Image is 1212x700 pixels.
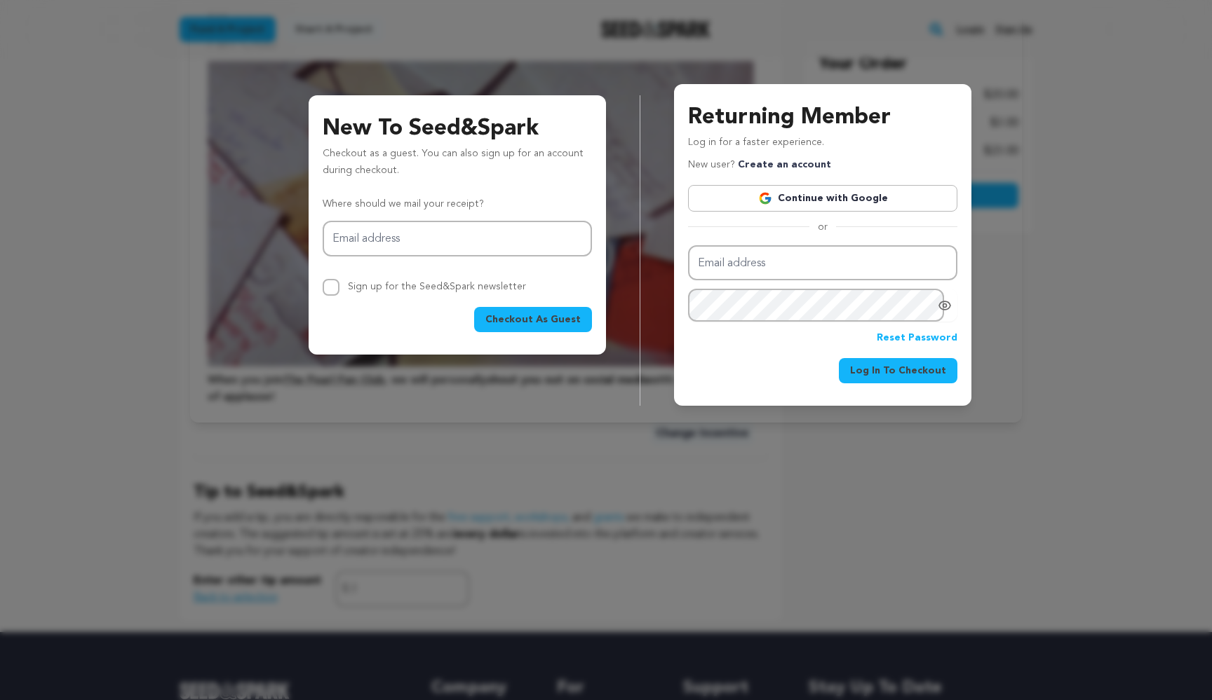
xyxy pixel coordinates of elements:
[323,112,592,146] h3: New To Seed&Spark
[348,282,526,291] label: Sign up for the Seed&Spark newsletter
[688,245,957,281] input: Email address
[850,364,946,378] span: Log In To Checkout
[938,298,952,313] a: Show password as plain text. Warning: this will display your password on the screen.
[688,101,957,135] h3: Returning Member
[839,358,957,383] button: Log In To Checkout
[323,196,592,213] p: Where should we mail your receipt?
[688,135,957,157] p: Log in for a faster experience.
[877,330,957,347] a: Reset Password
[485,313,581,327] span: Checkout As Guest
[688,157,831,174] p: New user?
[688,185,957,212] a: Continue with Google
[809,220,836,234] span: or
[474,307,592,332] button: Checkout As Guest
[738,160,831,170] a: Create an account
[323,146,592,185] p: Checkout as a guest. You can also sign up for an account during checkout.
[323,221,592,256] input: Email address
[758,191,772,205] img: Google logo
